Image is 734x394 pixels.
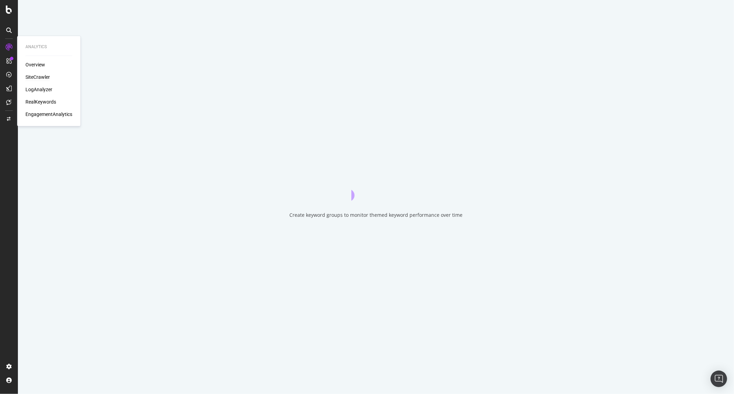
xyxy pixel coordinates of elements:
a: SiteCrawler [25,74,50,81]
a: RealKeywords [25,99,56,106]
a: EngagementAnalytics [25,111,72,118]
div: animation [351,176,401,201]
div: Create keyword groups to monitor themed keyword performance over time [289,212,462,219]
div: Open Intercom Messenger [711,371,727,387]
a: LogAnalyzer [25,86,52,93]
div: Analytics [25,44,72,50]
a: Overview [25,62,45,68]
